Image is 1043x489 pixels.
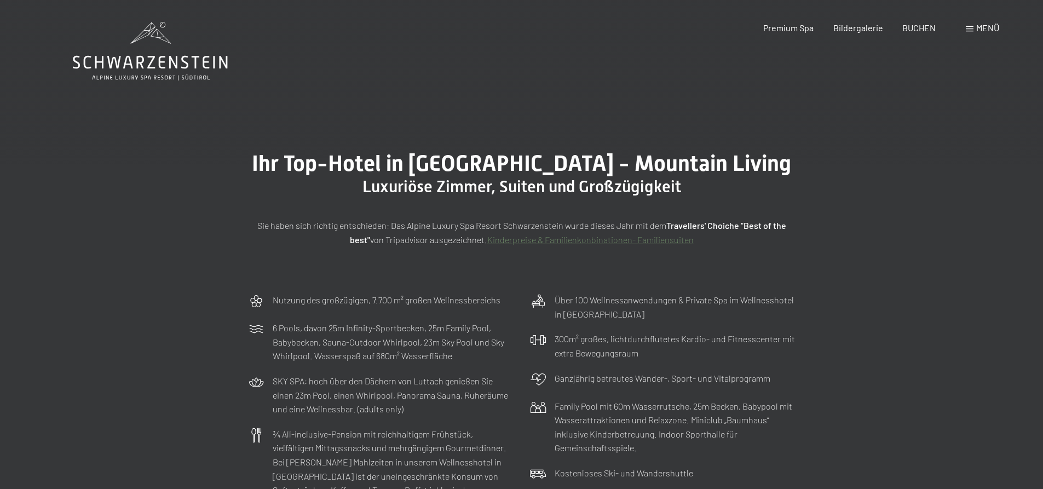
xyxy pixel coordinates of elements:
strong: Travellers' Choiche "Best of the best" [350,220,786,245]
span: Menü [976,22,999,33]
p: 300m² großes, lichtdurchflutetes Kardio- und Fitnesscenter mit extra Bewegungsraum [555,332,796,360]
p: Ganzjährig betreutes Wander-, Sport- und Vitalprogramm [555,371,770,386]
a: Kinderpreise & Familienkonbinationen- Familiensuiten [487,234,694,245]
p: Über 100 Wellnessanwendungen & Private Spa im Wellnesshotel in [GEOGRAPHIC_DATA] [555,293,796,321]
p: Sie haben sich richtig entschieden: Das Alpine Luxury Spa Resort Schwarzenstein wurde dieses Jahr... [248,218,796,246]
p: Family Pool mit 60m Wasserrutsche, 25m Becken, Babypool mit Wasserattraktionen und Relaxzone. Min... [555,399,796,455]
p: Kostenloses Ski- und Wandershuttle [555,466,693,480]
a: Premium Spa [763,22,814,33]
a: Bildergalerie [833,22,883,33]
p: Nutzung des großzügigen, 7.700 m² großen Wellnessbereichs [273,293,500,307]
span: Ihr Top-Hotel in [GEOGRAPHIC_DATA] - Mountain Living [252,151,791,176]
a: BUCHEN [902,22,936,33]
p: SKY SPA: hoch über den Dächern von Luttach genießen Sie einen 23m Pool, einen Whirlpool, Panorama... [273,374,514,416]
p: 6 Pools, davon 25m Infinity-Sportbecken, 25m Family Pool, Babybecken, Sauna-Outdoor Whirlpool, 23... [273,321,514,363]
span: Luxuriöse Zimmer, Suiten und Großzügigkeit [362,177,681,196]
